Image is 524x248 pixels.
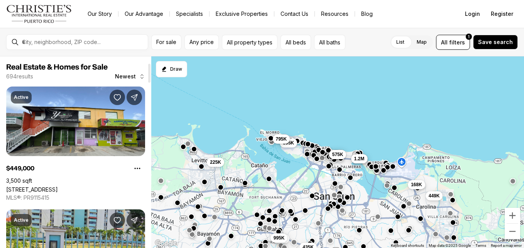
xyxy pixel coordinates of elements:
a: Specialists [170,8,209,19]
button: Register [486,6,518,22]
span: 1 [468,34,470,40]
button: All baths [314,35,345,50]
a: A13 GALICIA AVE., CASTELLANA GARDENS DEV., CAROLINA PR, 00983 [6,186,58,193]
span: Newest [115,73,136,80]
button: Contact Us [274,8,314,19]
a: Our Story [81,8,118,19]
p: 694 results [6,73,33,80]
button: 1.2M [351,154,368,163]
span: Any price [189,39,214,45]
button: Allfilters1 [436,35,470,50]
button: 995K [270,233,288,243]
span: filters [449,38,465,46]
span: All [441,38,448,46]
img: logo [6,5,72,23]
span: Save search [478,39,513,45]
button: Share Property [127,212,142,228]
span: Register [491,11,513,17]
a: Exclusive Properties [210,8,274,19]
button: 795K [273,134,290,143]
button: 630K [272,234,290,243]
button: Any price [184,35,219,50]
button: Login [460,6,485,22]
button: 575K [329,149,347,159]
span: 895K [283,140,294,146]
label: List [390,35,411,49]
button: Save search [473,35,518,49]
span: For sale [156,39,176,45]
button: Newest [110,69,150,84]
span: 225K [210,159,221,165]
span: 795K [276,136,287,142]
span: Login [465,11,480,17]
a: Resources [315,8,355,19]
a: Our Advantage [118,8,169,19]
label: Map [411,35,433,49]
button: 895K [280,138,297,148]
button: 225K [207,158,224,167]
p: Active [14,94,29,100]
button: All beds [281,35,311,50]
span: 575K [332,151,343,157]
button: Property options [130,161,145,176]
p: Active [14,217,29,223]
a: Blog [355,8,379,19]
span: Real Estate & Homes for Sale [6,63,108,71]
span: 995K [274,235,285,241]
button: Start drawing [156,61,187,77]
button: For sale [151,35,181,50]
button: 2.5M [351,154,368,163]
button: Save Property: A13 GALICIA AVE., CASTELLANA GARDENS DEV. [110,90,125,105]
button: All property types [222,35,277,50]
button: Share Property [127,90,142,105]
button: Save Property: Celestial CELESTIAL #5I [110,212,125,228]
span: 1.2M [354,155,365,161]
